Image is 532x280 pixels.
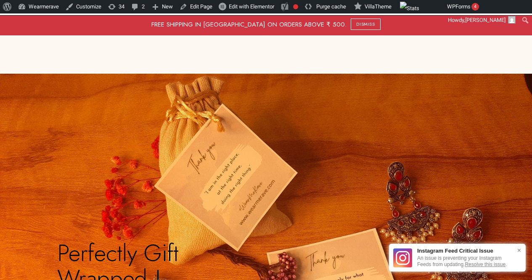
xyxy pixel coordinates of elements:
[465,261,506,267] a: Resolve this issue
[351,19,381,30] a: Dismiss
[417,255,513,267] p: An issue is preventing your Instagram Feeds from updating. .
[465,17,506,23] span: [PERSON_NAME]
[417,248,513,253] h3: Instagram Feed Critical Issue
[471,3,479,11] div: 4
[400,2,419,15] img: Views over 48 hours. Click for more Jetpack Stats.
[445,13,519,27] a: Howdy,
[393,248,412,267] img: Instagram Feed icon
[229,3,274,10] span: Edit with Elementor
[293,4,298,9] div: Focus keyphrase not set
[513,243,525,258] div: ×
